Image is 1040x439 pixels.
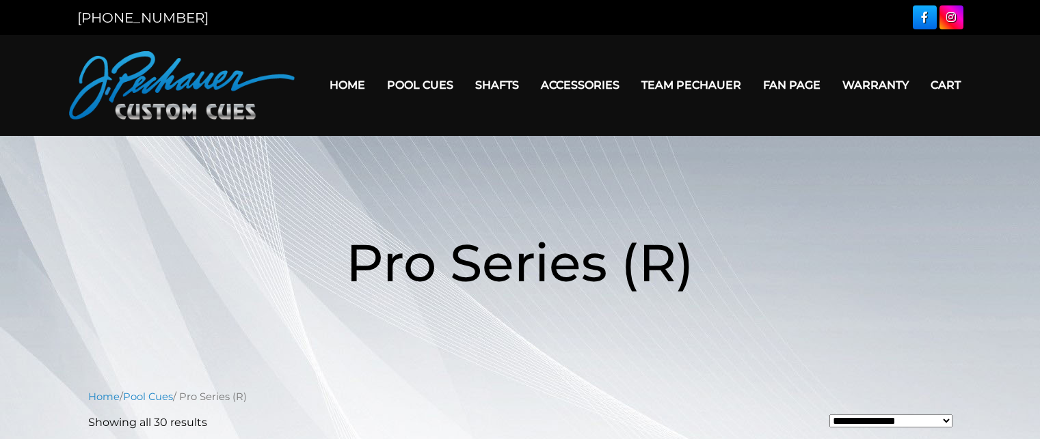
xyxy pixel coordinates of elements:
[829,414,952,427] select: Shop order
[88,414,207,431] p: Showing all 30 results
[319,68,376,102] a: Home
[630,68,752,102] a: Team Pechauer
[77,10,209,26] a: [PHONE_NUMBER]
[530,68,630,102] a: Accessories
[752,68,831,102] a: Fan Page
[123,391,173,403] a: Pool Cues
[346,231,694,294] span: Pro Series (R)
[69,51,295,119] img: Pechauer Custom Cues
[88,389,952,404] nav: Breadcrumb
[376,68,464,102] a: Pool Cues
[831,68,920,102] a: Warranty
[88,391,120,403] a: Home
[464,68,530,102] a: Shafts
[920,68,972,102] a: Cart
